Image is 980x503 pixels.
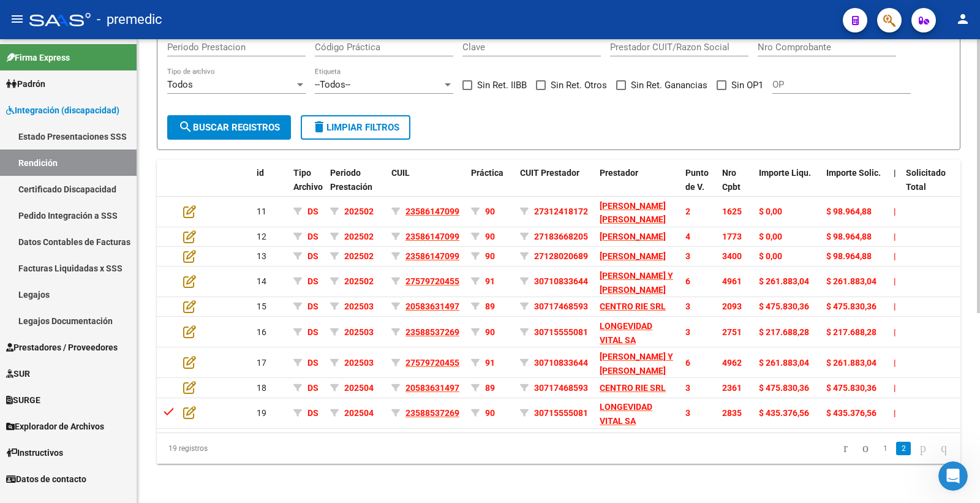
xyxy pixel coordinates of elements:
[938,461,968,491] iframe: Intercom live chat
[485,383,495,393] span: 89
[685,327,690,337] span: 3
[257,274,284,289] div: 14
[6,472,86,486] span: Datos de contacto
[685,383,690,393] span: 3
[257,230,284,244] div: 12
[307,206,318,216] span: DS
[838,442,853,455] a: go to first page
[293,168,323,192] span: Tipo Archivo
[685,251,690,261] span: 3
[485,408,495,418] span: 90
[386,160,466,214] datatable-header-cell: CUIL
[215,5,237,27] div: Cerrar
[20,91,83,104] div: sería mensual.
[759,276,809,286] span: $ 261.883,04
[894,168,896,178] span: |
[722,301,742,311] span: 2093
[534,358,588,368] span: 30710833644
[876,438,894,459] li: page 1
[485,276,495,286] span: 91
[485,206,495,216] span: 90
[956,12,970,26] mat-icon: person
[826,206,872,216] span: $ 98.964,88
[178,119,193,134] mat-icon: search
[20,290,48,303] div: asi es!
[205,47,235,74] div: ok
[485,251,495,261] span: 90
[600,383,666,393] span: CENTRO RIE SRL
[307,408,318,418] span: DS
[894,301,896,311] span: |
[906,168,946,192] span: Solicitado Total
[301,115,410,140] button: Limpiar filtros
[896,442,911,455] a: 2
[534,408,588,418] span: 30715555081
[344,276,374,286] span: 202502
[19,401,29,411] button: Selector de emoji
[35,7,55,26] img: Profile image for Fin
[157,433,315,464] div: 19 registros
[257,406,284,420] div: 19
[901,160,968,214] datatable-header-cell: Solicitado Total
[32,205,130,217] div: Manual de ...ración.pdf
[10,197,235,235] div: Ludmila dice…
[20,319,191,342] div: ahi te deje el instructivo para la descarga.
[466,160,515,214] datatable-header-cell: Práctica
[759,301,809,311] span: $ 475.830,36
[534,301,588,311] span: 30717468593
[685,168,709,192] span: Punto de V.
[685,301,690,311] span: 3
[534,327,588,337] span: 30715555081
[759,358,809,368] span: $ 261.883,04
[914,442,932,455] a: go to next page
[10,47,235,84] div: Florencia dice…
[181,360,235,387] div: gracias!
[405,276,459,286] span: 27579720455
[759,206,782,216] span: $ 0,00
[826,408,876,418] span: $ 435.376,56
[520,168,579,178] span: CUIT Prestador
[39,401,48,411] button: Selector de gif
[722,327,742,337] span: 2751
[485,327,495,337] span: 90
[722,408,742,418] span: 2835
[6,393,40,407] span: SURGE
[759,327,809,337] span: $ 217.688,28
[257,205,284,219] div: 11
[10,197,140,225] div: Manual de ...ración.pdf
[600,352,673,376] span: [PERSON_NAME] Y [PERSON_NAME]
[10,120,235,168] div: Florencia dice…
[215,55,225,67] div: ok
[722,358,742,368] span: 4962
[10,169,148,196] div: abajo dice el periodo, claro.
[6,51,70,64] span: Firma Express
[10,169,235,197] div: Ludmila dice…
[894,276,896,286] span: |
[826,327,876,337] span: $ 217.688,28
[857,442,874,455] a: go to previous page
[344,301,374,311] span: 202503
[6,367,30,380] span: SUR
[826,251,872,261] span: $ 98.964,88
[44,120,235,159] div: y ahi te descarga legajos relacionados con la carpeta 202504?
[826,168,881,178] span: Importe Solic.
[685,358,690,368] span: 6
[307,358,318,368] span: DS
[878,442,892,455] a: 1
[889,160,901,214] datatable-header-cell: |
[894,358,896,368] span: |
[631,78,707,93] span: Sin Ret. Ganancias
[344,383,374,393] span: 202504
[600,301,666,311] span: CENTRO RIE SRL
[534,232,588,241] span: 27183668205
[759,408,809,418] span: $ 435.376,56
[312,119,326,134] mat-icon: delete
[935,442,952,455] a: go to last page
[534,251,588,261] span: 27128020689
[252,160,288,214] datatable-header-cell: id
[551,78,607,93] span: Sin Ret. Otros
[167,115,291,140] button: Buscar registros
[894,206,896,216] span: |
[600,168,638,178] span: Prestador
[515,160,595,214] datatable-header-cell: CUIT Prestador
